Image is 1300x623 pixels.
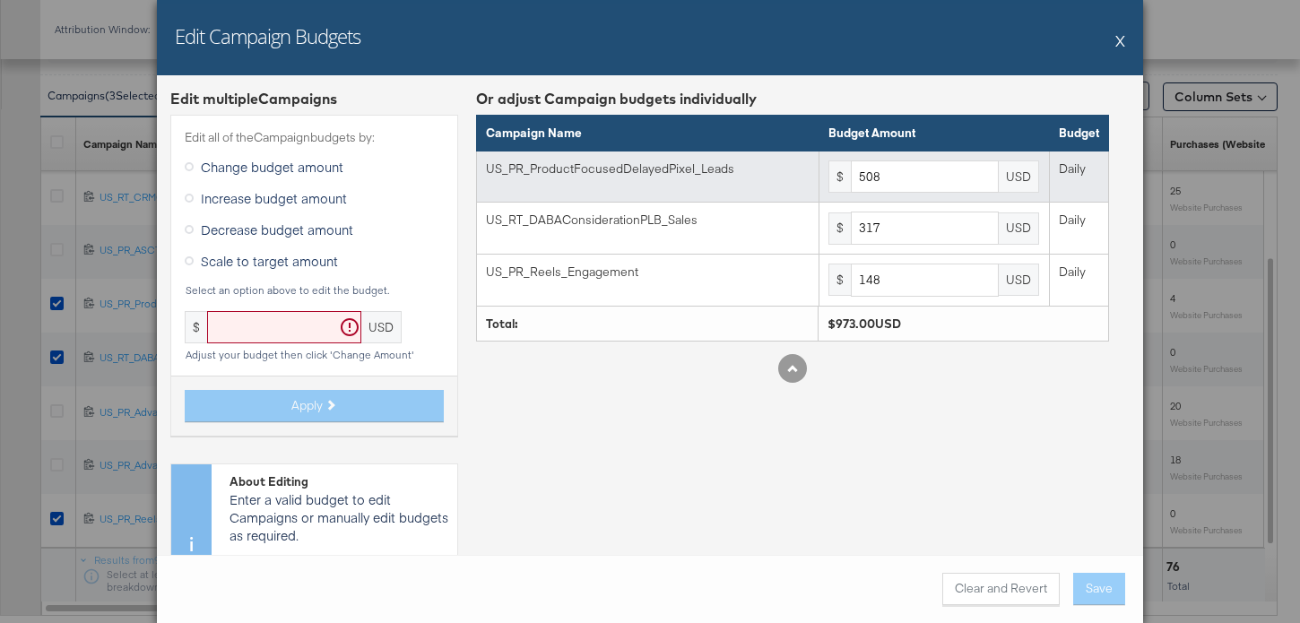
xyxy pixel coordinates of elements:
div: USD [999,160,1039,193]
div: $ [828,212,851,245]
div: Adjust your budget then click 'Change Amount' [185,349,444,361]
th: Campaign Name [477,116,819,151]
th: Budget [1049,116,1108,151]
div: $ [185,311,207,343]
div: US_RT_DABAConsiderationPLB_Sales [486,212,809,229]
div: About Editing [230,473,448,490]
div: Or adjust Campaign budgets individually [476,89,1109,109]
td: Daily [1049,203,1108,255]
p: Enter a valid budget to edit Campaigns or manually edit budgets as required. [230,490,448,544]
p: limits you to changing your Campaign budget 4 times per hour. [230,552,448,606]
div: Select an option above to edit the budget. [185,284,444,297]
strong: Facebook [230,552,290,570]
div: US_PR_ProductFocusedDelayedPixel_Leads [486,160,809,177]
div: $973.00USD [828,316,1099,333]
th: Budget Amount [819,116,1050,151]
div: USD [999,264,1039,296]
div: $ [828,264,851,296]
button: X [1115,22,1125,58]
button: Clear and Revert [942,573,1060,605]
h2: Edit Campaign Budgets [175,22,360,49]
label: Edit all of the Campaign budgets by: [185,129,444,146]
span: Decrease budget amount [201,221,353,238]
span: Scale to target amount [201,252,338,270]
td: Daily [1049,255,1108,307]
div: Edit multiple Campaign s [170,89,458,109]
div: USD [999,212,1039,245]
div: USD [361,311,402,343]
td: Daily [1049,151,1108,203]
div: Total: [486,316,809,333]
span: Increase budget amount [201,189,347,207]
div: $ [828,160,851,193]
span: Change budget amount [201,158,343,176]
div: US_PR_Reels_Engagement [486,264,809,281]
